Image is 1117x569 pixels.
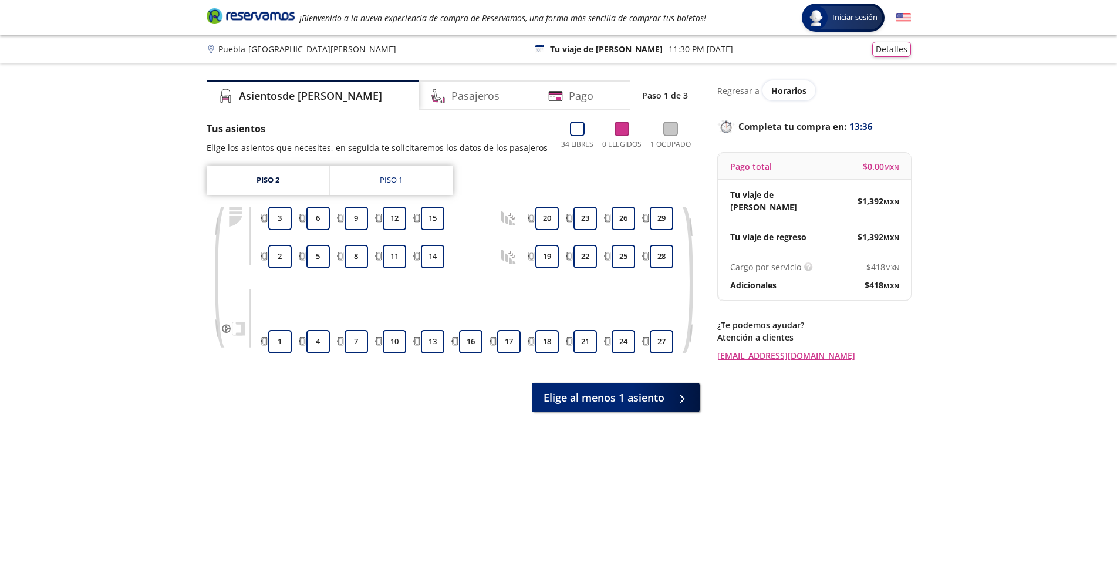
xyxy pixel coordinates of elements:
h4: Pago [569,88,593,104]
small: MXN [884,163,899,171]
small: MXN [883,233,899,242]
button: 23 [573,207,597,230]
p: Cargo por servicio [730,261,801,273]
p: Adicionales [730,279,777,291]
button: 20 [535,207,559,230]
p: Puebla - [GEOGRAPHIC_DATA][PERSON_NAME] [218,43,396,55]
span: $ 1,392 [858,231,899,243]
button: 2 [268,245,292,268]
div: Regresar a ver horarios [717,80,911,100]
span: Elige al menos 1 asiento [544,390,664,406]
p: Atención a clientes [717,331,911,344]
p: Elige los asientos que necesites, en seguida te solicitaremos los datos de los pasajeros [207,142,548,154]
p: Regresar a [717,85,760,97]
p: 1 Ocupado [650,139,691,150]
button: 15 [421,207,444,230]
button: 27 [650,330,673,353]
h4: Asientos de [PERSON_NAME] [239,88,382,104]
button: 17 [497,330,521,353]
button: 26 [612,207,635,230]
p: 11:30 PM [DATE] [669,43,733,55]
p: Tus asientos [207,122,548,136]
small: MXN [883,197,899,206]
a: Brand Logo [207,7,295,28]
small: MXN [885,263,899,272]
div: Piso 1 [380,174,403,186]
em: ¡Bienvenido a la nueva experiencia de compra de Reservamos, una forma más sencilla de comprar tus... [299,12,706,23]
button: 3 [268,207,292,230]
span: $ 0.00 [863,160,899,173]
i: Brand Logo [207,7,295,25]
button: 25 [612,245,635,268]
p: 0 Elegidos [602,139,642,150]
button: 12 [383,207,406,230]
h4: Pasajeros [451,88,500,104]
span: Horarios [771,85,806,96]
span: Iniciar sesión [828,12,882,23]
p: 34 Libres [561,139,593,150]
button: 10 [383,330,406,353]
p: Paso 1 de 3 [642,89,688,102]
button: 19 [535,245,559,268]
p: Completa tu compra en : [717,118,911,134]
button: 14 [421,245,444,268]
button: Elige al menos 1 asiento [532,383,700,412]
a: Piso 1 [330,166,453,195]
button: 28 [650,245,673,268]
a: Piso 2 [207,166,329,195]
span: 13:36 [849,120,873,133]
iframe: Messagebird Livechat Widget [1049,501,1105,557]
a: [EMAIL_ADDRESS][DOMAIN_NAME] [717,349,911,362]
button: English [896,11,911,25]
button: 11 [383,245,406,268]
button: 18 [535,330,559,353]
p: ¿Te podemos ayudar? [717,319,911,331]
span: $ 1,392 [858,195,899,207]
p: Tu viaje de [PERSON_NAME] [730,188,815,213]
button: 21 [573,330,597,353]
button: Detalles [872,42,911,57]
button: 8 [345,245,368,268]
p: Tu viaje de [PERSON_NAME] [550,43,663,55]
span: $ 418 [866,261,899,273]
button: 9 [345,207,368,230]
button: 5 [306,245,330,268]
button: 24 [612,330,635,353]
button: 29 [650,207,673,230]
button: 7 [345,330,368,353]
button: 22 [573,245,597,268]
button: 13 [421,330,444,353]
button: 1 [268,330,292,353]
small: MXN [883,281,899,290]
p: Pago total [730,160,772,173]
span: $ 418 [865,279,899,291]
button: 4 [306,330,330,353]
button: 16 [459,330,482,353]
p: Tu viaje de regreso [730,231,806,243]
button: 6 [306,207,330,230]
